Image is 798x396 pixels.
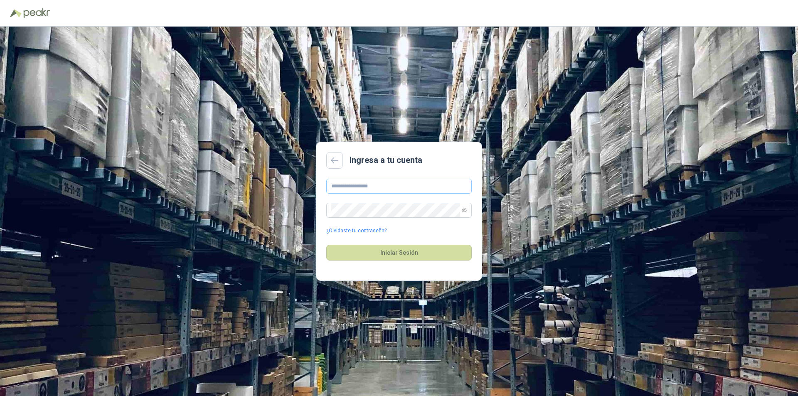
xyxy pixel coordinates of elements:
img: Logo [10,9,22,17]
a: ¿Olvidaste tu contraseña? [326,227,387,235]
h2: Ingresa a tu cuenta [350,154,422,167]
button: Iniciar Sesión [326,245,472,261]
span: eye-invisible [462,208,467,213]
img: Peakr [23,8,50,18]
